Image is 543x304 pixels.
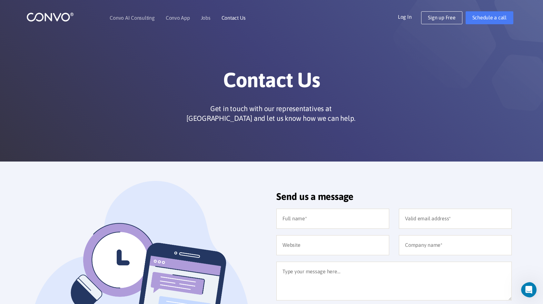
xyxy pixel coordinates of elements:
[421,11,462,24] a: Sign up Free
[399,209,512,229] input: Valid email address*
[110,15,154,20] a: Convo AI Consulting
[276,235,389,255] input: Website
[398,11,421,22] a: Log In
[399,235,512,255] input: Company name*
[466,11,513,24] a: Schedule a call
[222,15,246,20] a: Contact Us
[184,104,358,123] p: Get in touch with our representatives at [GEOGRAPHIC_DATA] and let us know how we can help.
[166,15,190,20] a: Convo App
[521,282,541,298] iframe: Intercom live chat
[276,191,512,207] h2: Send us a message
[276,209,389,229] input: Full name*
[201,15,211,20] a: Jobs
[26,12,74,22] img: logo_1.png
[93,68,450,97] h1: Contact Us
